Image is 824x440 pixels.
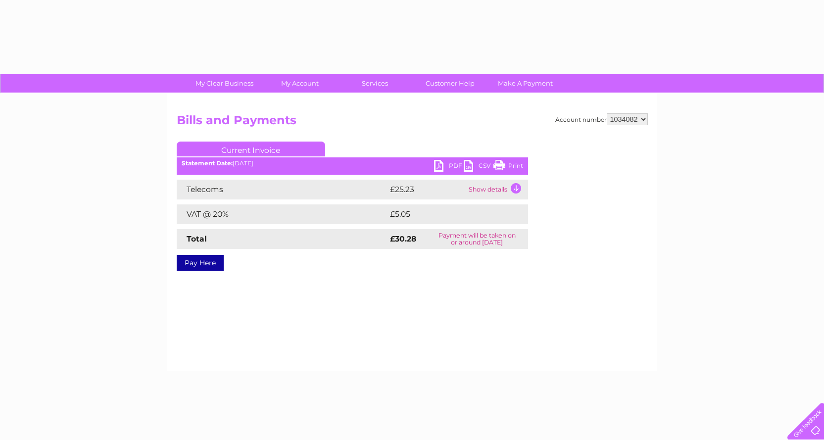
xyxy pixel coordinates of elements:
[485,74,566,93] a: Make A Payment
[466,180,528,199] td: Show details
[177,180,388,199] td: Telecoms
[388,180,466,199] td: £25.23
[493,160,523,174] a: Print
[177,204,388,224] td: VAT @ 20%
[434,160,464,174] a: PDF
[177,160,528,167] div: [DATE]
[390,234,416,244] strong: £30.28
[187,234,207,244] strong: Total
[409,74,491,93] a: Customer Help
[177,142,325,156] a: Current Invoice
[426,229,528,249] td: Payment will be taken on or around [DATE]
[259,74,340,93] a: My Account
[184,74,265,93] a: My Clear Business
[182,159,233,167] b: Statement Date:
[177,255,224,271] a: Pay Here
[388,204,505,224] td: £5.05
[555,113,648,125] div: Account number
[334,74,416,93] a: Services
[177,113,648,132] h2: Bills and Payments
[464,160,493,174] a: CSV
